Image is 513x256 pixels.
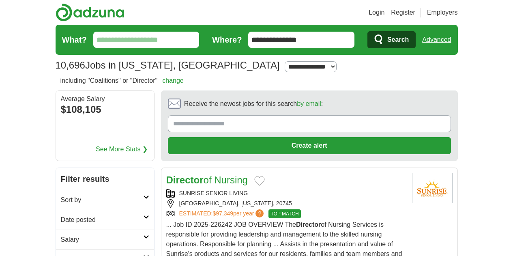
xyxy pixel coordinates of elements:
h2: including "Coalitions" or "Director" [60,76,184,86]
a: Advanced [422,32,451,48]
a: Login [369,8,384,17]
strong: Director [166,174,204,185]
a: ESTIMATED:$97,349per year? [179,209,266,218]
h2: Salary [61,235,143,245]
a: SUNRISE SENIOR LIVING [179,190,248,196]
span: ? [255,209,264,217]
button: Search [367,31,416,48]
h2: Date posted [61,215,143,225]
span: Receive the newest jobs for this search : [184,99,323,109]
h2: Filter results [56,168,154,190]
a: Salary [56,230,154,250]
span: TOP MATCH [268,209,301,218]
a: Register [391,8,415,17]
a: See More Stats ❯ [96,144,148,154]
span: $97,349 [212,210,233,217]
strong: Director [296,221,321,228]
h2: Sort by [61,195,143,205]
a: Date posted [56,210,154,230]
img: Sunrise Senior Living logo [412,173,453,203]
a: Sort by [56,190,154,210]
label: Where? [212,34,242,46]
a: Employers [427,8,458,17]
div: $108,105 [61,102,149,117]
a: change [162,77,184,84]
a: by email [297,100,321,107]
label: What? [62,34,87,46]
span: 10,696 [56,58,85,73]
span: Search [387,32,409,48]
div: Average Salary [61,96,149,102]
button: Create alert [168,137,451,154]
h1: Jobs in [US_STATE], [GEOGRAPHIC_DATA] [56,60,280,71]
div: [GEOGRAPHIC_DATA], [US_STATE], 20745 [166,199,406,208]
img: Adzuna logo [56,3,124,22]
button: Add to favorite jobs [254,176,265,186]
a: Directorof Nursing [166,174,248,185]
